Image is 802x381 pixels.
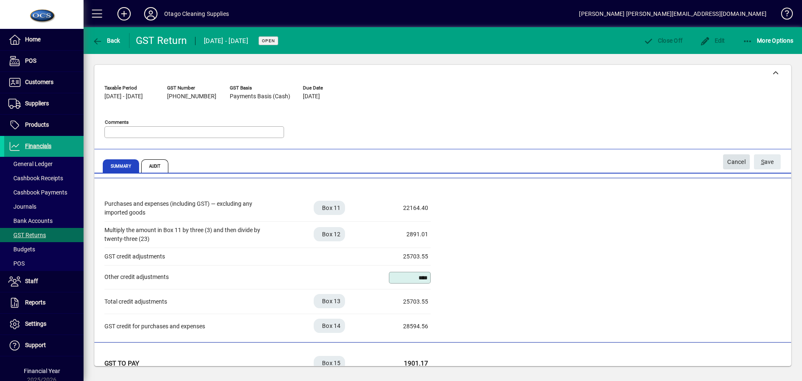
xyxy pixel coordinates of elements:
div: GST credit for purchases and expenses [104,322,272,331]
div: [DATE] - [DATE] [204,34,248,48]
div: 2891.01 [386,230,428,239]
div: GST credit adjustments [104,252,272,261]
a: Customers [4,72,84,93]
span: More Options [743,37,794,44]
a: Products [4,115,84,136]
span: Cashbook Receipts [8,175,63,182]
span: Taxable Period [104,85,155,91]
span: Box 11 [322,204,341,212]
span: Financials [25,143,51,149]
span: POS [25,57,36,64]
div: Purchases and expenses (including GST) — excluding any imported goods [104,199,272,217]
span: Due Date [303,85,353,91]
span: Staff [25,278,38,284]
a: POS [4,51,84,72]
button: Profile [137,6,164,21]
span: Box 14 [322,322,341,330]
span: Audit [141,159,169,173]
div: GST To pay [104,359,272,368]
a: Knowledge Base [775,2,792,29]
span: GST Basis [230,85,290,91]
a: Bank Accounts [4,214,84,228]
div: GST Return [136,34,187,47]
div: 1901.17 [386,359,428,368]
span: Customers [25,79,53,85]
div: Total credit adjustments [104,297,272,306]
span: Financial Year [24,368,60,374]
a: Reports [4,292,84,313]
span: POS [8,260,25,267]
span: Products [25,121,49,128]
div: Other credit adjustments [104,273,272,281]
span: S [761,159,764,165]
app-page-header-button: Back [84,33,129,48]
span: Box 15 [322,359,341,367]
span: Payments Basis (Cash) [230,93,290,100]
button: Back [90,33,122,48]
span: Cashbook Payments [8,189,67,196]
a: GST Returns [4,228,84,242]
span: Box 13 [322,297,341,305]
span: [DATE] [303,93,320,100]
button: More Options [741,33,796,48]
span: Support [25,342,46,348]
mat-label: Comments [105,119,129,125]
div: 25703.55 [386,297,428,306]
span: Journals [8,203,36,210]
div: [PERSON_NAME] [PERSON_NAME][EMAIL_ADDRESS][DOMAIN_NAME] [579,7,766,20]
div: 28594.56 [386,322,428,331]
span: Close Off [643,37,683,44]
span: Edit [700,37,725,44]
button: Close Off [641,33,685,48]
a: Cashbook Payments [4,185,84,199]
span: Open [262,38,275,43]
span: Budgets [8,246,35,253]
a: Budgets [4,242,84,256]
a: Support [4,335,84,356]
span: ave [761,155,774,169]
div: 22164.40 [386,204,428,212]
span: Reports [25,299,46,306]
span: Cancel [727,155,746,169]
button: Save [754,154,781,169]
span: [DATE] - [DATE] [104,93,143,100]
a: Cashbook Receipts [4,171,84,185]
span: Bank Accounts [8,217,53,224]
span: GST Number [167,85,217,91]
a: Journals [4,199,84,214]
a: General Ledger [4,157,84,171]
a: Settings [4,314,84,335]
span: GST Returns [8,232,46,238]
span: Summary [103,159,139,173]
button: Cancel [723,154,750,169]
div: Multiply the amount in Box 11 by three (3) and then divide by twenty-three (23) [104,226,272,243]
span: Suppliers [25,100,49,107]
span: Box 12 [322,230,341,238]
span: [PHONE_NUMBER] [167,93,216,100]
a: Staff [4,271,84,292]
button: Edit [698,33,727,48]
span: Back [92,37,120,44]
span: Settings [25,320,46,327]
button: Add [111,6,137,21]
span: Home [25,36,41,43]
a: Suppliers [4,93,84,114]
span: General Ledger [8,161,53,167]
div: Otago Cleaning Supplies [164,7,229,20]
a: POS [4,256,84,271]
a: Home [4,29,84,50]
div: 25703.55 [386,252,428,261]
